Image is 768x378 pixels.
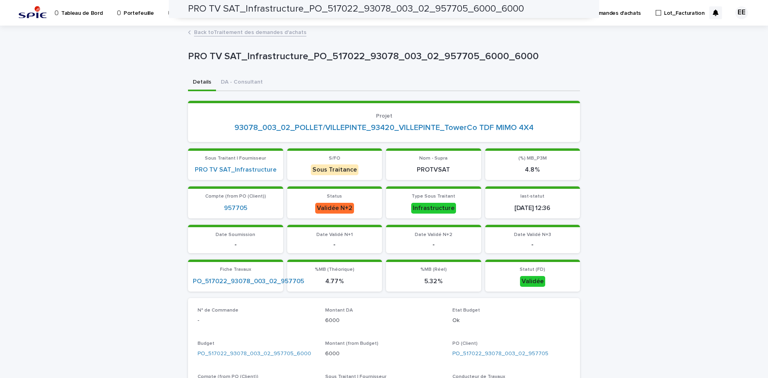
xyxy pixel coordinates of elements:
[452,316,570,325] p: Ok
[376,113,392,119] span: Projet
[315,203,354,214] div: Validée N+2
[518,156,547,161] span: (%) MB_P3M
[198,316,316,325] p: -
[198,308,238,313] span: N° de Commande
[220,267,251,272] span: Fiche Travaux
[292,278,378,285] p: 4.77 %
[216,74,268,91] button: DA - Consultant
[514,232,551,237] span: Date Validé N+3
[391,166,476,174] p: PROTVSAT
[224,204,247,212] a: 957705
[194,27,306,36] a: Back toTraitement des demandes d'achats
[16,5,49,21] img: svstPd6MQfCT1uX1QGkG
[520,267,545,272] span: Statut (FD)
[193,278,304,285] a: PO_517022_93078_003_02_957705
[452,341,478,346] span: PO (Client)
[329,156,340,161] span: S/FO
[195,166,276,174] a: PRO TV SAT_Infrastructure
[411,203,456,214] div: Infrastructure
[391,241,476,248] p: -
[188,51,577,62] p: PRO TV SAT_Infrastructure_PO_517022_93078_003_02_957705_6000_6000
[327,194,342,199] span: Status
[490,204,576,212] p: [DATE] 12:36
[216,232,255,237] span: Date Soumission
[205,194,266,199] span: Compte (from PO (Client))
[490,241,576,248] p: -
[420,267,447,272] span: %MB (Réel)
[311,164,358,175] div: Sous Traitance
[415,232,452,237] span: Date Validé N+2
[520,276,545,287] div: Validée
[325,308,353,313] span: Montant DA
[315,267,354,272] span: %MB (Théorique)
[452,350,548,358] a: PO_517022_93078_003_02_957705
[325,350,443,358] p: 6000
[325,316,443,325] p: 6000
[188,74,216,91] button: Details
[234,123,534,132] a: 93078_003_02_POLLET/VILLEPINTE_93420_VILLEPINTE_TowerCo TDF MIMO 4X4
[735,6,748,19] div: EE
[452,308,480,313] span: Etat Budget
[490,166,576,174] p: 4.8 %
[325,341,378,346] span: Montant (from Budget)
[419,156,448,161] span: Nom - Supra
[205,156,266,161] span: Sous Traitant | Fournisseur
[198,341,214,346] span: Budget
[391,278,476,285] p: 5.32 %
[412,194,455,199] span: Type Sous Traitant
[520,194,544,199] span: last-statut
[193,241,278,248] p: -
[316,232,353,237] span: Date Validé N+1
[292,241,378,248] p: -
[198,350,311,358] a: PO_517022_93078_003_02_957705_6000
